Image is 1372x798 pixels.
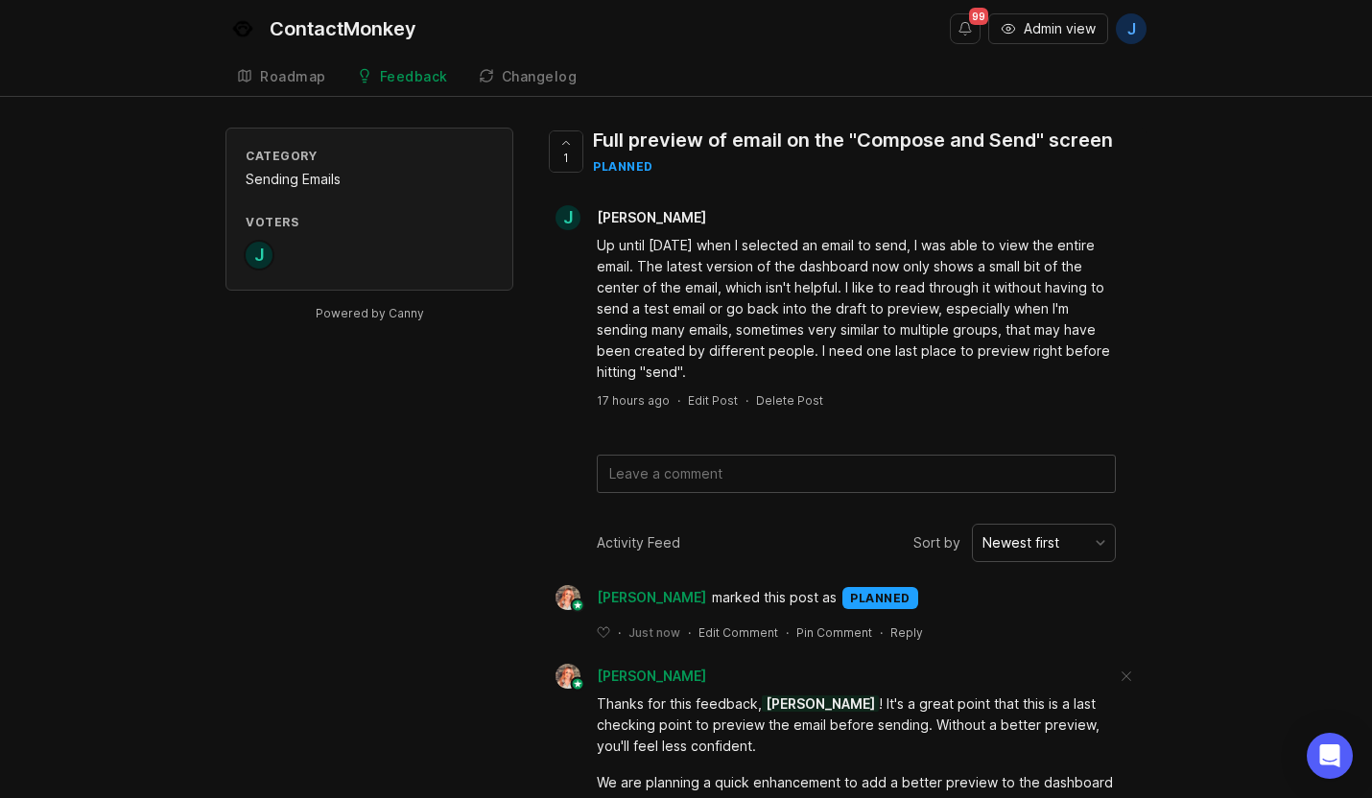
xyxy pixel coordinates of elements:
div: · [745,392,748,409]
div: · [618,624,621,641]
span: [PERSON_NAME] [597,668,706,684]
div: Feedback [380,70,448,83]
button: 1 [549,130,583,173]
span: Just now [628,624,680,641]
span: Sort by [913,532,960,553]
div: Category [246,148,493,164]
div: ContactMonkey [270,19,416,38]
div: Changelog [502,70,578,83]
a: Bronwen W[PERSON_NAME] [544,664,706,689]
img: member badge [571,598,585,613]
span: J [1127,17,1136,40]
a: J[PERSON_NAME] [544,205,721,230]
div: Delete Post [756,392,823,409]
span: [PERSON_NAME] [597,209,706,225]
span: Admin view [1024,19,1096,38]
span: 1 [563,150,569,166]
div: Thanks for this feedback, ! It's a great point that this is a last checking point to preview the ... [597,693,1116,757]
span: 99 [969,8,988,25]
div: Edit Post [688,392,738,409]
div: Sending Emails [246,169,493,190]
div: J [244,240,274,270]
a: Changelog [467,58,589,97]
div: · [880,624,883,641]
span: [PERSON_NAME] [762,695,879,712]
div: Full preview of email on the "Compose and Send" screen [593,127,1113,153]
div: J [556,205,580,230]
div: Voters [246,214,493,230]
a: 17 hours ago [597,392,670,409]
a: Feedback [345,58,460,97]
div: Reply [890,624,923,641]
div: Activity Feed [597,532,680,553]
a: Powered by Canny [313,302,427,324]
span: [PERSON_NAME] [597,587,706,608]
div: Newest first [982,532,1059,553]
a: Roadmap [225,58,338,97]
img: ContactMonkey logo [225,12,260,46]
img: Bronwen W [550,585,587,610]
div: Roadmap [260,70,326,83]
span: marked this post as [712,587,837,608]
div: · [786,624,789,641]
div: Up until [DATE] when I selected an email to send, I was able to view the entire email. The latest... [597,235,1116,383]
div: Pin Comment [796,624,872,641]
div: · [688,624,691,641]
div: planned [842,587,918,609]
button: Admin view [988,13,1108,44]
a: Bronwen W[PERSON_NAME] [544,585,712,610]
button: J [1116,13,1147,44]
div: Open Intercom Messenger [1307,733,1353,779]
div: Edit Comment [698,624,778,641]
button: Notifications [950,13,981,44]
div: · [677,392,680,409]
img: member badge [571,677,585,692]
div: planned [593,158,1113,175]
img: Bronwen W [550,664,587,689]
